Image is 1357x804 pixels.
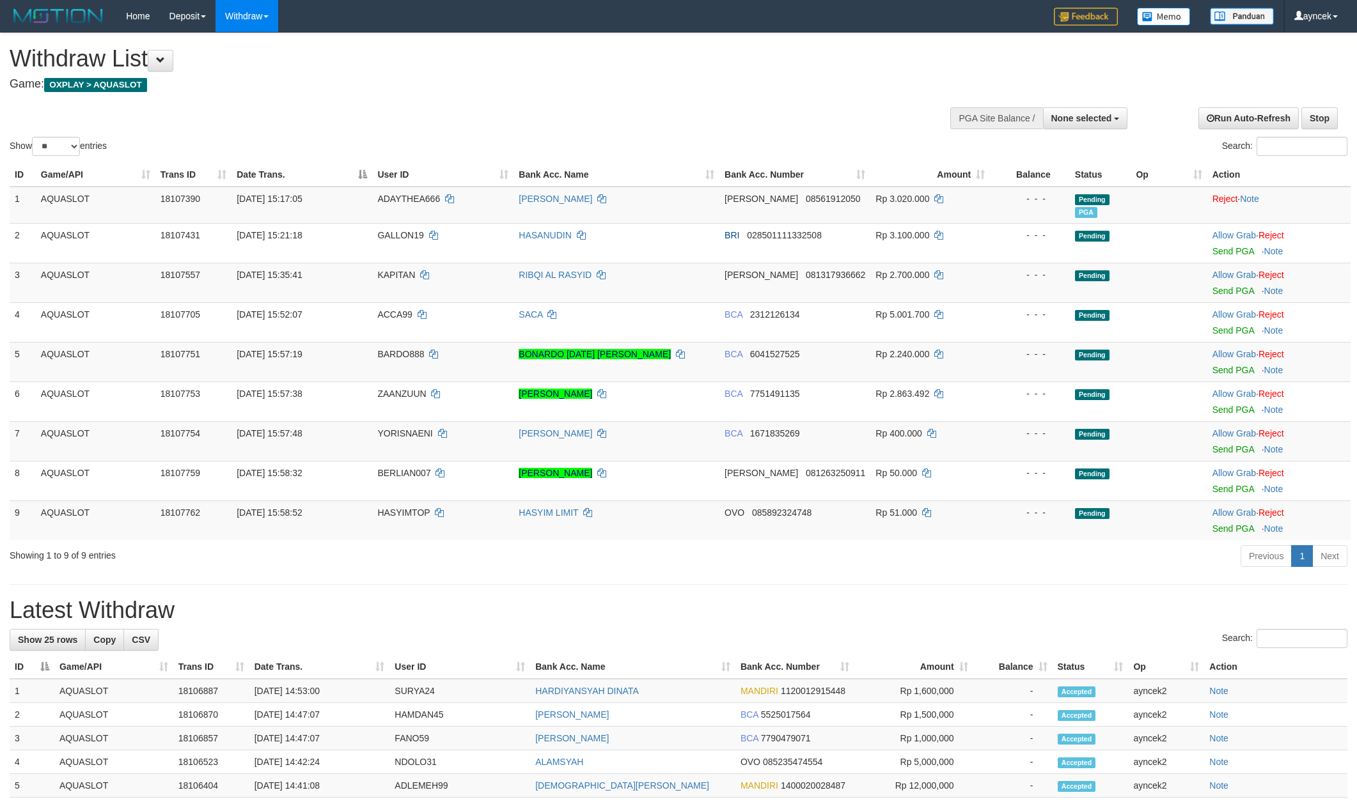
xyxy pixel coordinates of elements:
div: - - - [995,506,1065,519]
span: OXPLAY > AQUASLOT [44,78,147,92]
span: [DATE] 15:57:48 [237,428,302,438]
span: Rp 5.001.700 [875,309,929,320]
td: SURYA24 [389,679,530,703]
td: Rp 12,000,000 [854,774,973,798]
a: ALAMSYAH [535,757,583,767]
th: Amount: activate to sort column ascending [870,163,990,187]
span: KAPITAN [377,270,415,280]
span: Rp 400.000 [875,428,922,438]
th: Action [1204,655,1347,679]
a: Send PGA [1212,365,1254,375]
a: Reject [1259,270,1284,280]
a: Note [1264,325,1283,336]
a: [PERSON_NAME] [519,428,592,438]
td: 18106870 [173,703,249,727]
a: CSV [123,629,159,651]
td: [DATE] 14:47:07 [249,727,390,750]
h1: Latest Withdraw [10,598,1347,623]
span: BCA [725,349,742,359]
div: Showing 1 to 9 of 9 entries [10,544,556,562]
span: Pending [1075,429,1110,440]
a: Note [1264,484,1283,494]
span: · [1212,468,1259,478]
span: Copy 5525017564 to clipboard [761,709,811,720]
a: Allow Grab [1212,230,1256,240]
a: [PERSON_NAME] [519,389,592,399]
td: [DATE] 14:42:24 [249,750,390,774]
td: · [1207,302,1351,342]
span: [PERSON_NAME] [725,468,798,478]
span: Pending [1075,350,1110,360]
span: OVO [725,507,744,518]
a: HARDIYANSYAH DINATA [535,686,639,696]
a: Send PGA [1212,444,1254,454]
td: AQUASLOT [36,302,155,342]
span: [DATE] 15:52:07 [237,309,302,320]
td: ayncek2 [1128,727,1204,750]
span: 18107753 [161,389,200,399]
span: Rp 51.000 [875,507,917,518]
span: 18107759 [161,468,200,478]
a: Reject [1259,389,1284,399]
td: · [1207,461,1351,500]
td: 1 [10,679,54,703]
img: MOTION_logo.png [10,6,107,26]
span: BCA [725,389,742,399]
span: BARDO888 [377,349,424,359]
td: · [1207,223,1351,263]
span: Accepted [1058,710,1096,721]
th: Game/API: activate to sort column ascending [54,655,173,679]
td: · [1207,421,1351,461]
th: Bank Acc. Number: activate to sort column ascending [719,163,870,187]
td: [DATE] 14:47:07 [249,703,390,727]
span: YORISNAENI [377,428,432,438]
a: Allow Grab [1212,428,1256,438]
span: HASYIMTOP [377,507,430,518]
a: RIBQI AL RASYID [519,270,592,280]
td: 1 [10,187,36,224]
span: · [1212,428,1259,438]
span: [DATE] 15:21:18 [237,230,302,240]
span: BCA [741,709,758,720]
span: Accepted [1058,781,1096,792]
span: Pending [1075,310,1110,321]
td: 18106404 [173,774,249,798]
span: · [1212,389,1259,399]
a: Send PGA [1212,523,1254,534]
td: · [1207,187,1351,224]
img: Feedback.jpg [1054,8,1118,26]
span: Accepted [1058,757,1096,768]
td: 5 [10,342,36,382]
span: ACCA99 [377,309,412,320]
th: Game/API: activate to sort column ascending [36,163,155,187]
td: Rp 1,000,000 [854,727,973,750]
td: · [1207,342,1351,382]
span: BRI [725,230,739,240]
span: Rp 3.100.000 [875,230,929,240]
span: Rp 50.000 [875,468,917,478]
span: Rp 2.863.492 [875,389,929,399]
td: 3 [10,727,54,750]
div: - - - [995,229,1065,242]
span: Pending [1075,270,1110,281]
a: Note [1209,757,1228,767]
span: 18107762 [161,507,200,518]
div: - - - [995,348,1065,360]
span: 18107390 [161,194,200,204]
td: · [1207,382,1351,421]
span: MANDIRI [741,780,778,791]
div: - - - [995,387,1065,400]
a: Allow Grab [1212,468,1256,478]
div: - - - [995,192,1065,205]
span: [DATE] 15:58:52 [237,507,302,518]
span: Show 25 rows [18,635,77,645]
th: Date Trans.: activate to sort column ascending [249,655,390,679]
th: ID [10,163,36,187]
span: ZAANZUUN [377,389,426,399]
th: Bank Acc. Number: activate to sort column ascending [735,655,854,679]
td: 18106857 [173,727,249,750]
h1: Withdraw List [10,46,892,72]
a: Previous [1241,545,1292,567]
a: Reject [1212,194,1238,204]
td: AQUASLOT [36,382,155,421]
